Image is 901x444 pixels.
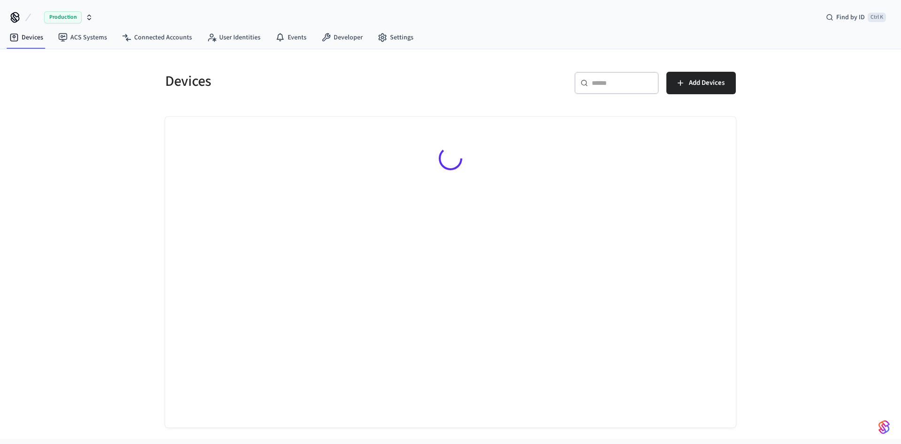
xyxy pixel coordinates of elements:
[836,13,865,22] span: Find by ID
[878,420,890,435] img: SeamLogoGradient.69752ec5.svg
[666,72,736,94] button: Add Devices
[51,29,115,46] a: ACS Systems
[314,29,370,46] a: Developer
[199,29,268,46] a: User Identities
[268,29,314,46] a: Events
[370,29,421,46] a: Settings
[689,77,725,89] span: Add Devices
[115,29,199,46] a: Connected Accounts
[2,29,51,46] a: Devices
[868,13,886,22] span: Ctrl K
[818,9,893,26] div: Find by IDCtrl K
[44,11,82,23] span: Production
[165,72,445,91] h5: Devices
